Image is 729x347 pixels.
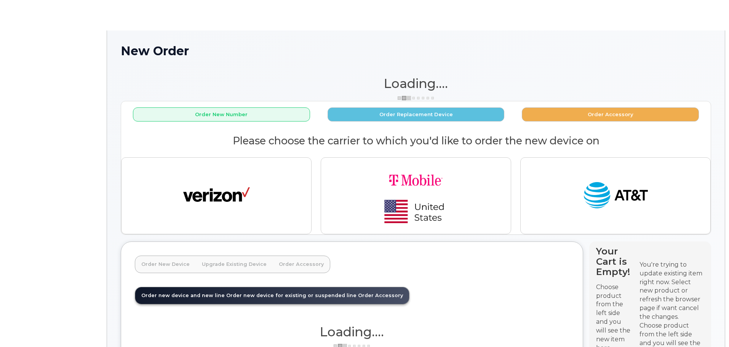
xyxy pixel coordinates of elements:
[596,246,633,277] h4: Your Cart is Empty!
[582,179,649,213] img: at_t-fb3d24644a45acc70fc72cc47ce214d34099dfd970ee3ae2334e4251f9d920fd.png
[135,325,569,339] h1: Loading....
[328,107,505,122] button: Order Replacement Device
[135,256,196,273] a: Order New Device
[133,107,310,122] button: Order New Number
[183,179,250,213] img: verizon-ab2890fd1dd4a6c9cf5f392cd2db4626a3dae38ee8226e09bcb5c993c4c79f81.png
[121,77,711,90] h1: Loading....
[141,293,225,298] span: Order new device and new line
[522,107,699,122] button: Order Accessory
[273,256,330,273] a: Order Accessory
[121,135,711,147] h2: Please choose the carrier to which you'd like to order the new device on
[363,164,469,228] img: t-mobile-78392d334a420d5b7f0e63d4fa81f6287a21d394dc80d677554bb55bbab1186f.png
[397,95,435,101] img: ajax-loader-3a6953c30dc77f0bf724df975f13086db4f4c1262e45940f03d1251963f1bf2e.gif
[121,44,711,58] h1: New Order
[226,293,357,298] span: Order new device for existing or suspended line
[196,256,273,273] a: Upgrade Existing Device
[639,261,704,321] div: You're trying to update existing item right now. Select new product or refresh the browser page i...
[358,293,403,298] span: Order Accessory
